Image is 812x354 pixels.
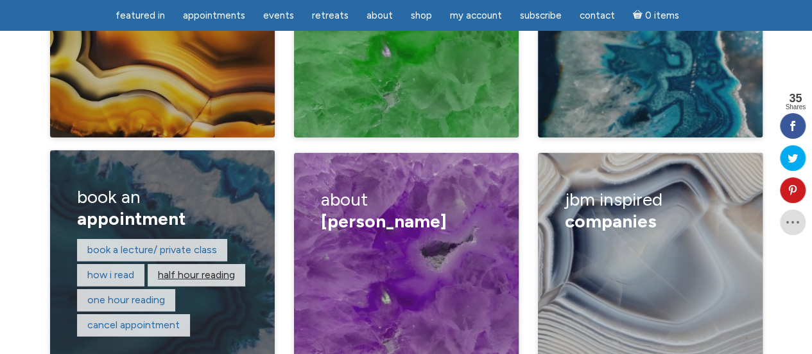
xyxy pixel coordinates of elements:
[312,10,349,21] span: Retreats
[108,3,173,28] a: featured in
[359,3,401,28] a: About
[87,243,217,256] a: Book a lecture/ private class
[158,269,235,281] a: Half hour reading
[520,10,562,21] span: Subscribe
[321,210,447,232] span: [PERSON_NAME]
[565,180,735,241] h3: jbm inspired
[625,2,687,28] a: Cart0 items
[175,3,253,28] a: Appointments
[304,3,356,28] a: Retreats
[263,10,294,21] span: Events
[785,93,806,104] span: 35
[572,3,623,28] a: Contact
[321,180,491,241] h3: about
[785,104,806,111] span: Shares
[403,3,440,28] a: Shop
[77,208,186,229] span: appointment
[87,269,134,281] a: How I read
[644,11,678,21] span: 0 items
[633,10,645,21] i: Cart
[565,210,657,232] span: Companies
[255,3,302,28] a: Events
[77,177,247,238] h3: book an
[367,10,393,21] span: About
[116,10,165,21] span: featured in
[450,10,502,21] span: My Account
[87,294,165,306] a: One hour reading
[512,3,569,28] a: Subscribe
[580,10,615,21] span: Contact
[411,10,432,21] span: Shop
[442,3,510,28] a: My Account
[183,10,245,21] span: Appointments
[87,319,180,331] a: Cancel appointment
